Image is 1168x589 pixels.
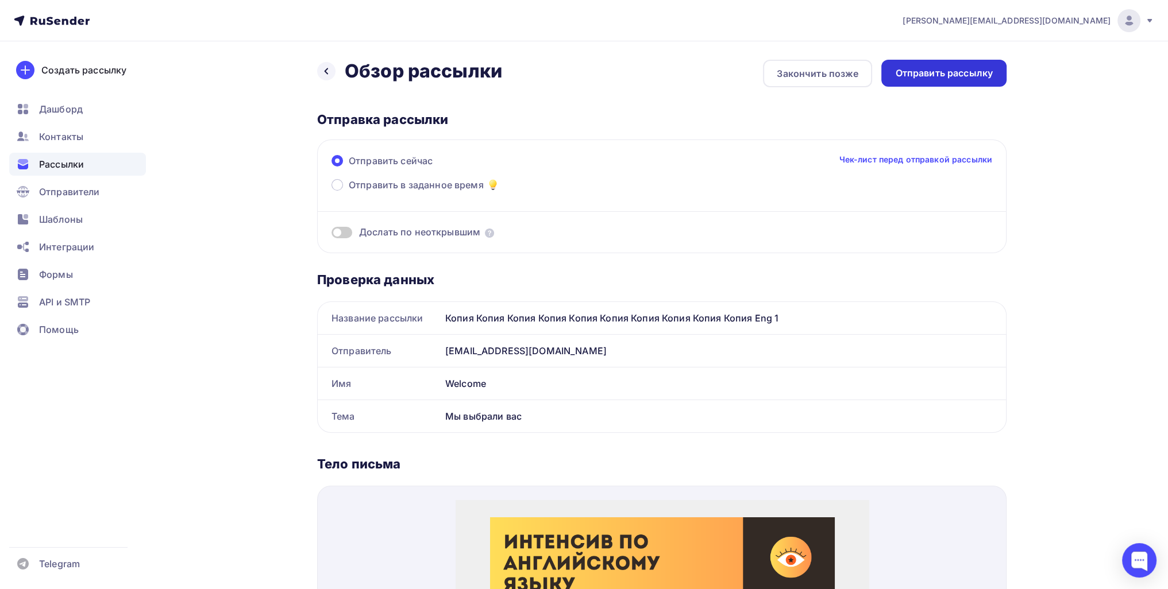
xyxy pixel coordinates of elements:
div: Закончить позже [777,67,858,80]
a: Шаблоны [9,208,146,231]
div: Тело письма [317,456,1007,472]
img: photo.png [34,17,379,211]
div: Тема [318,400,441,432]
a: [PERSON_NAME][EMAIL_ADDRESS][DOMAIN_NAME] [903,9,1154,32]
div: Имя [318,367,441,400]
span: Контакты [39,130,83,144]
span: Формы [39,268,73,281]
a: Отправители [9,180,146,203]
span: Отправители [39,185,100,199]
span: Отправить в заданное время [349,178,484,192]
div: Welcome [441,367,1006,400]
div: Мы выбрали вас [441,400,1006,432]
a: Формы [9,263,146,286]
span: API и SMTP [39,295,90,309]
div: Вы были приглашены на интенсив по Английскому языку, выберите удобное для вас время… С нас пошаго... [52,269,362,352]
h2: Обзор рассылки [345,60,502,83]
span: Рассылки [39,157,84,171]
span: Шаблоны [39,212,83,226]
div: Персональное приглашение [52,228,362,252]
span: Дашборд [39,102,83,116]
div: Проверка данных [317,272,1007,288]
div: Копия Копия Копия Копия Копия Копия Копия Копия Копия Копия Eng 1 [441,302,1006,334]
a: Рассылки [9,153,146,176]
div: Отправить рассылку [895,67,993,80]
a: Перейти [171,378,241,408]
span: Дослать по неоткрывшим [359,226,480,239]
span: Помощь [39,323,79,336]
a: Контакты [9,125,146,148]
a: Чек-лист перед отправкой рассылки [839,154,992,165]
div: Отправка рассылки [317,111,1007,127]
span: Интеграции [39,240,94,254]
a: Дашборд [9,98,146,121]
span: [PERSON_NAME][EMAIL_ADDRESS][DOMAIN_NAME] [903,15,1111,26]
div: Отправитель [318,335,441,367]
div: Название рассылки [318,302,441,334]
span: Отправить сейчас [349,154,433,168]
span: Telegram [39,557,80,571]
div: Создать рассылку [41,63,126,77]
div: [EMAIL_ADDRESS][DOMAIN_NAME] [441,335,1006,367]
